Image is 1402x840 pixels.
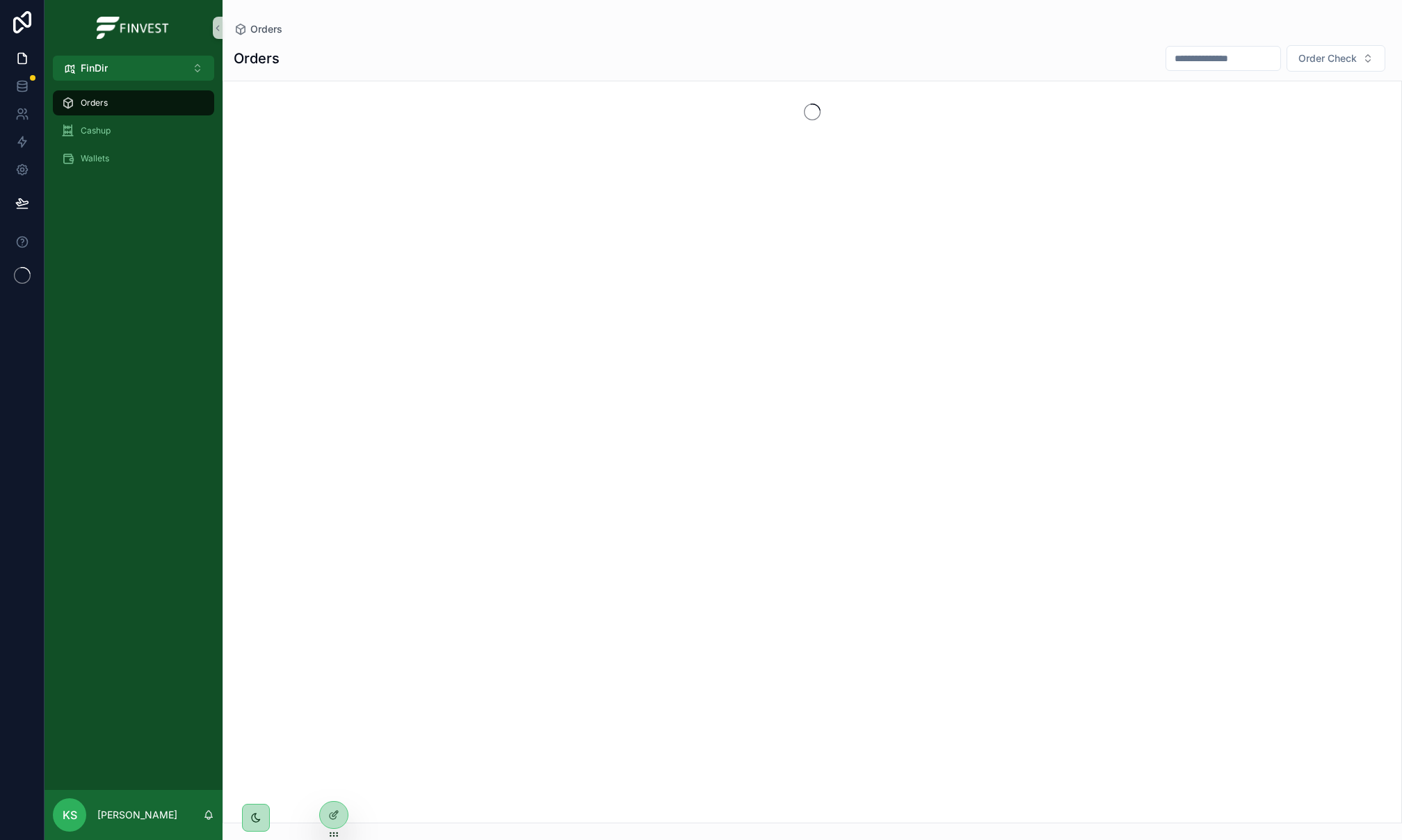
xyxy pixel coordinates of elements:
[1287,45,1385,72] button: Select Button
[250,22,282,36] span: Orders
[81,153,109,164] span: Wallets
[1298,51,1357,65] span: Order Check
[53,56,214,81] button: Select Button
[45,81,223,189] div: scrollable content
[53,118,214,143] a: Cashup
[53,90,214,115] a: Orders
[234,22,282,36] a: Orders
[234,49,280,68] h1: Orders
[81,61,108,75] span: FinDir
[97,17,170,39] img: App logo
[53,146,214,171] a: Wallets
[97,808,177,822] p: [PERSON_NAME]
[81,97,108,108] span: Orders
[63,807,77,823] span: KS
[81,125,111,136] span: Cashup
